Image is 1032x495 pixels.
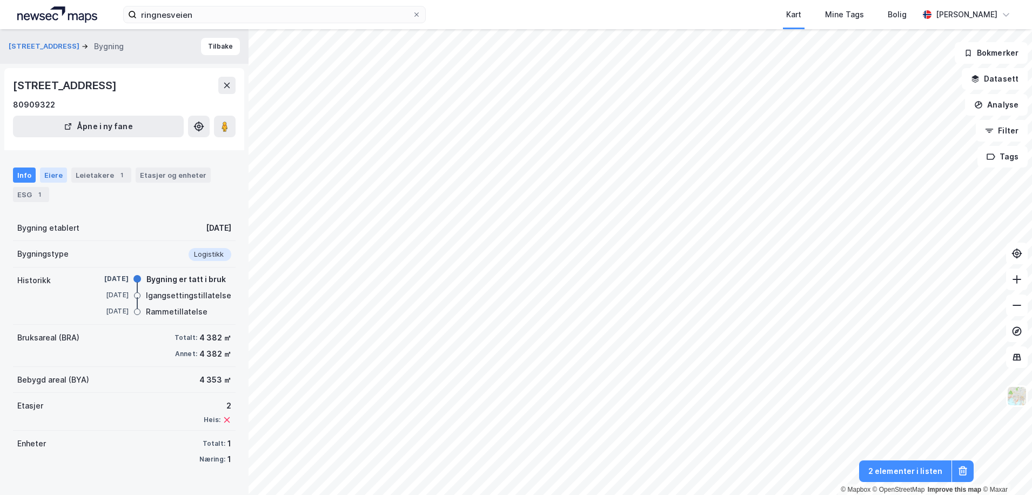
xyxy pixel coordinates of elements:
button: Filter [976,120,1028,142]
a: Mapbox [841,486,870,493]
a: Improve this map [928,486,981,493]
button: Datasett [962,68,1028,90]
div: Bygning etablert [17,222,79,235]
div: Næring: [199,455,225,464]
div: Bygning er tatt i bruk [146,273,226,286]
button: Tags [977,146,1028,168]
div: [STREET_ADDRESS] [13,77,119,94]
div: 1 [227,437,231,450]
iframe: Chat Widget [978,443,1032,495]
div: [DATE] [85,290,129,300]
div: 1 [116,170,127,180]
div: Rammetillatelse [146,305,207,318]
div: Leietakere [71,168,131,183]
div: 1 [227,453,231,466]
div: [DATE] [206,222,231,235]
div: Heis: [204,416,220,424]
div: Annet: [175,350,197,358]
button: [STREET_ADDRESS] [9,41,82,52]
div: Bruksareal (BRA) [17,331,79,344]
div: Kart [786,8,801,21]
div: ESG [13,187,49,202]
div: 4 382 ㎡ [199,331,231,344]
div: [PERSON_NAME] [936,8,997,21]
div: [DATE] [85,306,129,316]
button: Tilbake [201,38,240,55]
div: Bygningstype [17,247,69,260]
div: Bygning [94,40,124,53]
div: Bebygd areal (BYA) [17,373,89,386]
div: Totalt: [175,333,197,342]
div: Bolig [888,8,907,21]
div: [DATE] [85,274,129,284]
img: logo.a4113a55bc3d86da70a041830d287a7e.svg [17,6,97,23]
img: Z [1007,386,1027,406]
div: Etasjer og enheter [140,170,206,180]
div: Igangsettingstillatelse [146,289,231,302]
div: Mine Tags [825,8,864,21]
button: Analyse [965,94,1028,116]
a: OpenStreetMap [873,486,925,493]
input: Søk på adresse, matrikkel, gårdeiere, leietakere eller personer [137,6,412,23]
div: Totalt: [203,439,225,448]
div: 80909322 [13,98,55,111]
div: 4 382 ㎡ [199,347,231,360]
button: Åpne i ny fane [13,116,184,137]
button: 2 elementer i listen [859,460,951,482]
div: Etasjer [17,399,43,412]
div: 2 [204,399,231,412]
div: Enheter [17,437,46,450]
div: Eiere [40,168,67,183]
div: 1 [34,189,45,200]
div: Info [13,168,36,183]
div: 4 353 ㎡ [199,373,231,386]
button: Bokmerker [955,42,1028,64]
div: Historikk [17,274,51,287]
